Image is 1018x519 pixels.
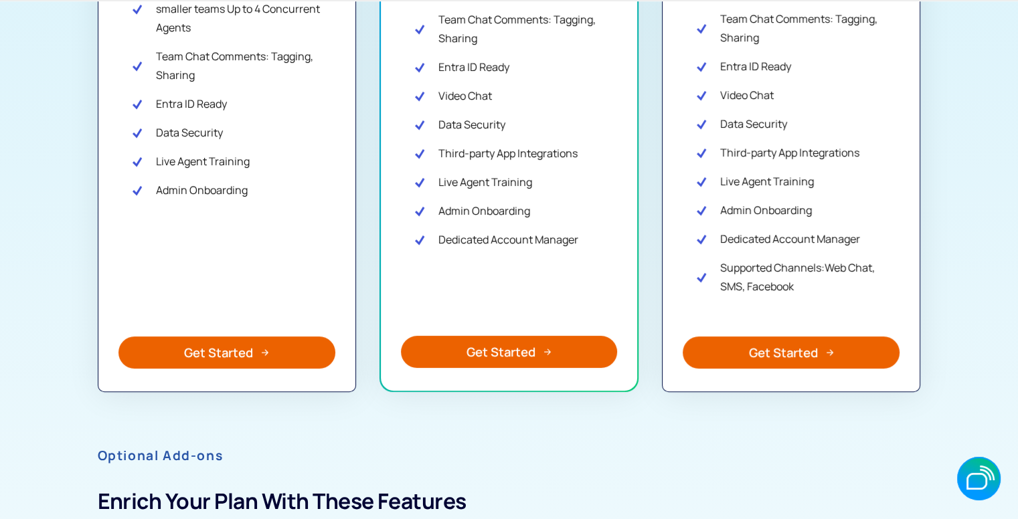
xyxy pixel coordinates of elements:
[720,57,791,76] div: Entra ID Ready
[414,146,425,159] img: Check
[696,60,707,72] img: Check
[156,47,336,84] div: Team Chat Comments: Tagging, Sharing
[414,204,425,217] img: Check
[414,60,425,73] img: Check
[118,336,336,369] a: Get Started
[261,348,269,356] img: Arrow
[438,173,532,191] div: Live Agent Training
[438,115,505,134] div: Data Security
[414,22,425,35] img: Check
[826,348,834,356] img: Arrow
[438,86,492,105] div: Video Chat
[749,344,818,361] div: Get Started
[720,114,787,133] div: Data Security
[156,123,223,142] div: Data Security
[401,336,617,368] a: Get Started
[696,203,707,216] img: Check
[132,154,143,167] img: Check
[156,181,248,199] div: Admin Onboarding
[720,229,860,248] div: Dedicated Account Manager
[696,270,707,283] img: Check
[184,344,253,361] div: Get Started
[156,94,227,113] div: Entra ID Ready
[414,89,425,102] img: Check
[132,2,143,15] img: Check
[543,348,552,356] img: Arrow
[414,175,425,188] img: Check
[438,58,509,76] div: Entra ID Ready
[132,97,143,110] img: Check
[98,447,224,464] strong: Optional Add-ons
[438,230,578,249] div: Dedicated Account Manager
[720,258,900,296] div: Supported Channels:Web Chat, SMS, Facebook
[414,118,425,130] img: Check
[696,232,707,245] img: Check
[156,152,250,171] div: Live Agent Training
[696,175,707,187] img: Check
[98,486,921,516] h3: Enrich Your Plan With These Features
[438,201,530,220] div: Admin Onboarding
[696,88,707,101] img: Check
[696,21,707,34] img: Check
[696,146,707,159] img: Check
[132,183,143,196] img: Check
[132,59,143,72] img: Check
[466,343,535,360] div: Get Started
[720,201,812,219] div: Admin Onboarding
[438,144,578,163] div: Third-party App Integrations
[414,233,425,245] img: Check
[132,126,143,138] img: Check
[438,10,617,47] div: Team Chat Comments: Tagging, Sharing
[720,143,859,162] div: Third-party App Integrations
[720,9,900,47] div: Team Chat Comments: Tagging, Sharing
[696,117,707,130] img: Check
[720,172,814,191] div: Live Agent Training
[720,86,774,104] div: Video Chat
[683,336,900,369] a: Get Started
